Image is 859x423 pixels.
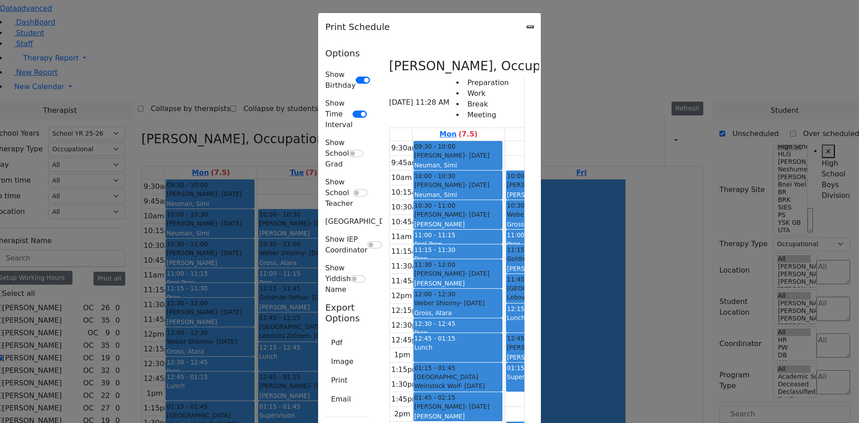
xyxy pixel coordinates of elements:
div: 12pm [390,291,414,301]
div: [PERSON_NAME] [414,220,502,229]
li: Preparation [464,77,509,88]
div: [PERSON_NAME] [414,412,502,421]
button: Print [325,372,353,389]
h3: [PERSON_NAME], Occupational [389,59,583,74]
span: - [DATE] [465,211,489,218]
div: Prep [507,239,594,248]
span: 12:45 - 01:15 [507,334,548,343]
h5: Export Options [325,302,370,324]
div: Prep [414,254,502,263]
span: 01:45 - 02:15 [414,393,455,402]
li: Break [464,99,509,110]
label: Show IEP Coordinator [325,234,367,256]
span: - [DATE] [465,181,489,188]
div: 9:45am [390,158,421,168]
span: 10:30 - 11:00 [414,201,455,210]
button: Email [325,391,357,408]
div: [PERSON_NAME] [414,210,502,219]
div: 10:15am [390,187,425,198]
label: Show Birthday [325,69,356,91]
label: Show Time Interval [325,98,353,130]
div: 11am [390,231,414,242]
div: [PERSON_NAME] [507,190,594,199]
div: [PERSON_NAME] [507,343,594,352]
label: (7.5) [459,129,478,140]
span: 09:30 - 10:00 [414,142,455,151]
div: [PERSON_NAME] [414,151,502,160]
div: 12:45pm [390,335,425,346]
div: 1:45pm [390,394,421,405]
li: Meeting [464,110,509,120]
span: [GEOGRAPHIC_DATA] [507,284,571,293]
div: 1:15pm [390,364,421,375]
div: [PERSON_NAME] [507,180,594,189]
div: 12:30pm [390,320,425,331]
div: [PERSON_NAME] [414,180,502,189]
span: 10:00 - 10:30 [414,171,455,180]
div: 11:15am [390,246,425,257]
div: Supervision [507,372,594,381]
span: 11:00 - 11:15 [414,231,455,239]
div: Weber Shloimy [507,210,594,219]
span: 11:15 - 11:30 [414,246,455,253]
div: [PERSON_NAME] [414,402,502,411]
div: 2pm [392,409,412,419]
div: 1:30pm [390,379,421,390]
div: Lebovits Zalmen [507,293,594,302]
span: - [DATE] [460,299,485,307]
button: Pdf [325,334,348,351]
div: 10:45am [390,217,425,227]
a: September 15, 2025 [438,128,479,141]
div: 9:30am [390,143,421,154]
span: - [DATE] [465,403,489,410]
div: Weinstock Wolf [414,381,502,390]
span: 12:45 - 01:15 [414,335,455,342]
div: Neuman, Simi [414,190,502,199]
span: 11:15 - 11:45 [507,245,548,254]
button: Image [325,353,359,370]
span: 11:30 - 12:00 [414,260,455,269]
span: 01:15 - 01:45 [414,363,455,372]
span: [GEOGRAPHIC_DATA] [414,372,478,381]
span: 10:00 - 10:30 [507,171,548,180]
div: Pool Prep [414,239,502,248]
h5: Options [325,48,370,59]
span: 12:15 - 12:45 [507,305,548,312]
button: Close [527,26,534,28]
label: Show School Teacher [325,177,353,209]
div: 10am [390,172,414,183]
span: - [DATE] [465,152,489,159]
div: 11:45am [390,276,425,286]
label: Show School Grad [325,137,349,170]
div: Gross, Atara [507,220,594,229]
label: [GEOGRAPHIC_DATA] [325,216,400,227]
div: Lunch [414,343,502,352]
div: [PERSON_NAME] [507,353,594,362]
span: 12:30 - 12:45 [414,320,455,327]
div: Weber Shloimy [414,299,502,308]
li: Work [464,88,509,99]
div: 10:30am [390,202,425,213]
div: Prep [414,328,502,337]
span: 01:15 - 01:45 [507,364,548,372]
div: [PERSON_NAME] [507,264,594,273]
span: - [DATE] [460,382,485,389]
span: 10:30 - 11:00 [507,201,548,210]
div: 12:15pm [390,305,425,316]
span: 11:00 - 11:15 [507,231,548,239]
div: Gross, Atara [414,308,502,317]
div: [PERSON_NAME] [414,269,502,278]
div: Goldman Refual [507,254,594,263]
div: Neuman, Simi [414,161,502,170]
span: 11:45 - 12:15 [507,275,548,284]
div: [PERSON_NAME] [414,279,502,288]
div: Lunch [507,313,594,322]
div: 11:30am [390,261,425,272]
span: 12:00 - 12:30 [414,290,455,299]
span: - [DATE] [465,270,489,277]
label: Show Yiddish Name [325,263,351,295]
h5: Print Schedule [325,20,390,34]
span: [DATE] 11:28 AM [389,97,450,108]
div: 1pm [392,350,412,360]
